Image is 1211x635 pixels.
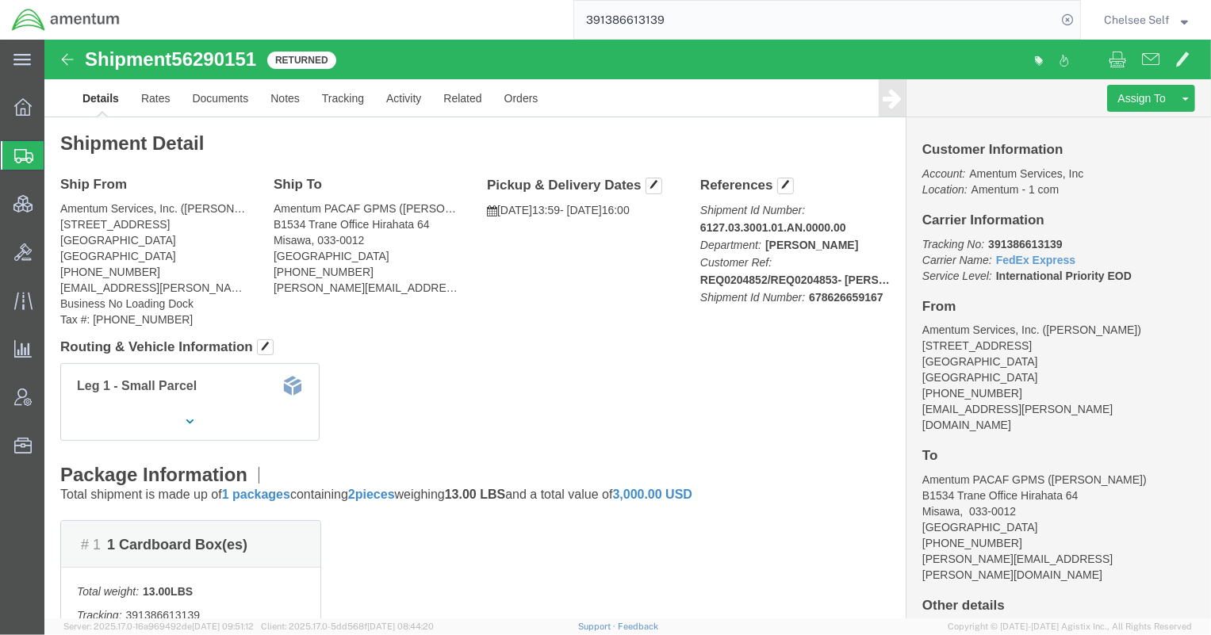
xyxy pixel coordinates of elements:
[11,8,121,32] img: logo
[1103,10,1189,29] button: Chelsee Self
[574,1,1056,39] input: Search for shipment number, reference number
[1104,11,1170,29] span: Chelsee Self
[44,40,1211,618] iframe: FS Legacy Container
[367,622,434,631] span: [DATE] 08:44:20
[63,622,254,631] span: Server: 2025.17.0-16a969492de
[948,620,1192,633] span: Copyright © [DATE]-[DATE] Agistix Inc., All Rights Reserved
[618,622,658,631] a: Feedback
[192,622,254,631] span: [DATE] 09:51:12
[261,622,434,631] span: Client: 2025.17.0-5dd568f
[578,622,618,631] a: Support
